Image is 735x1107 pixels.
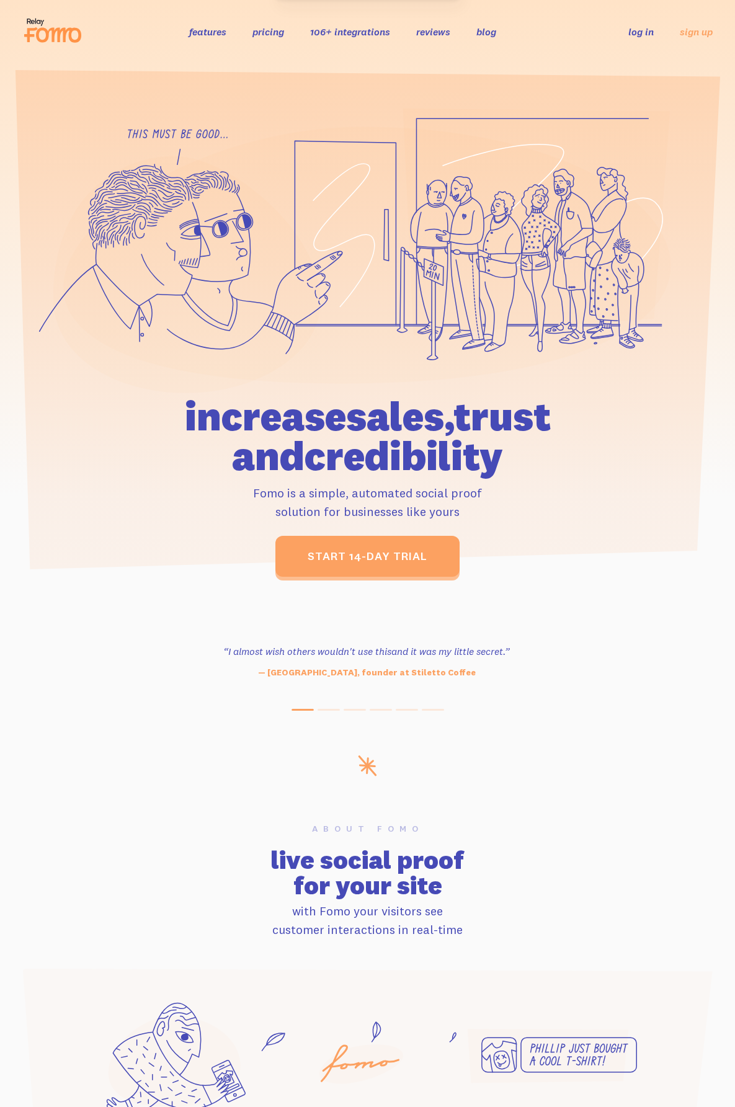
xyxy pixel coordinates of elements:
a: sign up [680,25,713,38]
a: start 14-day trial [275,536,460,577]
a: pricing [252,25,284,38]
p: — [GEOGRAPHIC_DATA], founder at Stiletto Coffee [220,666,513,679]
a: 106+ integrations [310,25,390,38]
p: with Fomo your visitors see customer interactions in real-time [22,902,713,939]
a: log in [628,25,654,38]
h3: “I almost wish others wouldn't use this and it was my little secret.” [220,644,513,659]
p: Fomo is a simple, automated social proof solution for businesses like yours [118,484,617,521]
h6: About Fomo [22,824,713,833]
a: features [189,25,226,38]
h1: increase sales, trust and credibility [118,396,617,476]
h2: live social proof for your site [22,848,713,899]
a: reviews [416,25,450,38]
a: blog [476,25,496,38]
